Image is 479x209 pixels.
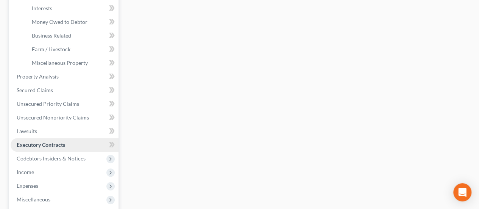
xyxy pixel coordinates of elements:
[26,42,119,56] a: Farm / Livestock
[11,97,119,111] a: Unsecured Priority Claims
[17,114,89,121] span: Unsecured Nonpriority Claims
[26,56,119,70] a: Miscellaneous Property
[17,182,38,189] span: Expenses
[32,19,87,25] span: Money Owed to Debtor
[11,70,119,83] a: Property Analysis
[17,128,37,134] span: Lawsuits
[17,141,65,148] span: Executory Contracts
[11,83,119,97] a: Secured Claims
[453,183,471,201] div: Open Intercom Messenger
[11,124,119,138] a: Lawsuits
[32,46,70,52] span: Farm / Livestock
[17,101,79,107] span: Unsecured Priority Claims
[26,15,119,29] a: Money Owed to Debtor
[32,5,52,11] span: Interests
[11,138,119,152] a: Executory Contracts
[17,155,86,162] span: Codebtors Insiders & Notices
[32,60,88,66] span: Miscellaneous Property
[17,87,53,93] span: Secured Claims
[17,196,50,203] span: Miscellaneous
[17,73,59,80] span: Property Analysis
[11,111,119,124] a: Unsecured Nonpriority Claims
[26,29,119,42] a: Business Related
[17,169,34,175] span: Income
[26,2,119,15] a: Interests
[32,32,71,39] span: Business Related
